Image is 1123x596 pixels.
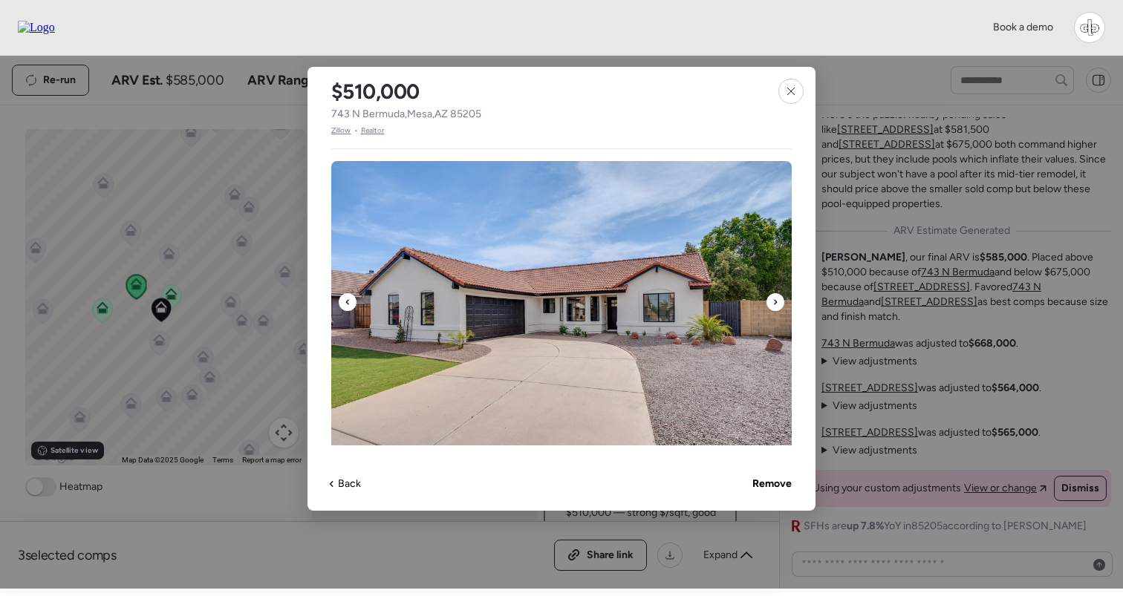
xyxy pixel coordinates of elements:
[361,125,385,137] span: Realtor
[18,21,55,34] img: Logo
[354,125,358,137] span: •
[331,79,420,104] h2: $510,000
[331,107,481,122] span: 743 N Bermuda , Mesa , AZ 85205
[338,477,361,491] span: Back
[752,477,792,491] span: Remove
[331,125,351,137] span: Zillow
[993,21,1053,33] span: Book a demo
